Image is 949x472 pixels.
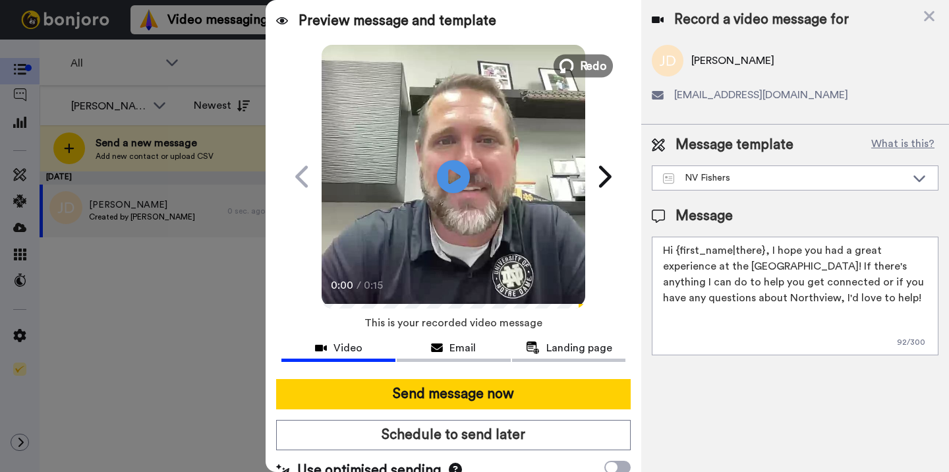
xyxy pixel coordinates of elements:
[364,309,542,338] span: This is your recorded video message
[276,379,631,409] button: Send message now
[449,340,476,356] span: Email
[867,135,938,155] button: What is this?
[357,278,361,293] span: /
[674,87,848,103] span: [EMAIL_ADDRESS][DOMAIN_NAME]
[663,173,674,184] img: Message-temps.svg
[333,340,362,356] span: Video
[276,420,631,450] button: Schedule to send later
[364,278,387,293] span: 0:15
[676,206,733,226] span: Message
[331,278,354,293] span: 0:00
[663,171,906,185] div: NV Fishers
[676,135,793,155] span: Message template
[652,237,938,355] textarea: Hi {first_name|there}, I hope you had a great experience at the [GEOGRAPHIC_DATA]! If there's any...
[546,340,612,356] span: Landing page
